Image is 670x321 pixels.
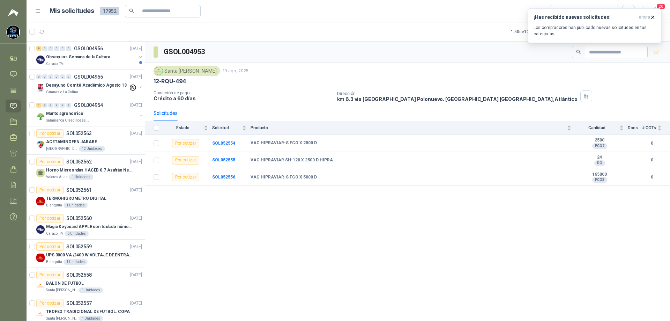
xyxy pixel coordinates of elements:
p: [DATE] [130,159,142,165]
p: SOL052561 [66,188,92,192]
p: 12-RQU-494 [154,78,186,85]
div: Por cotizar [36,299,64,307]
p: GSOL004954 [74,103,103,108]
div: Solicitudes [154,109,178,117]
span: search [576,50,581,54]
span: 17952 [100,7,119,15]
p: Caracol TV [46,231,63,236]
p: [DATE] [130,300,142,307]
span: Cantidad [575,125,618,130]
div: 0 [48,46,53,51]
a: Por cotizarSOL052563[DATE] Company LogoACETAMINOFEN JARABE[GEOGRAPHIC_DATA][PERSON_NAME]12 Unidades [27,126,145,155]
img: Company Logo [36,84,45,92]
div: Por cotizar [172,156,199,165]
p: Blanquita [46,259,62,265]
img: Company Logo [36,282,45,290]
div: Santa [PERSON_NAME] [154,66,220,76]
span: search [129,8,134,13]
p: UPS 3000 VA /2400 W VOLTAJE DE ENTRADA / SALIDA 12V ON LINE [46,252,133,258]
span: ahora [639,14,650,20]
div: 1 Unidades [69,174,93,180]
h3: ¡Has recibido nuevas solicitudes! [534,14,636,20]
div: Por cotizar [36,242,64,251]
th: Cantidad [575,121,628,135]
p: Obsequios Semana de la Cultura [46,54,110,60]
p: [DATE] [130,102,142,109]
p: [DATE] [130,215,142,222]
div: Por cotizar [36,129,64,138]
button: ¡Has recibido nuevas solicitudes!ahora Los compradores han publicado nuevas solicitudes en tus ca... [528,8,662,43]
p: SOL052558 [66,272,92,277]
p: Magic Keyboard APPLE con teclado númerico en Español Plateado [46,224,133,230]
img: Company Logo [7,25,20,39]
div: 0 [48,103,53,108]
h3: GSOL004953 [164,46,206,57]
th: Estado [163,121,212,135]
p: Manto agronomico [46,110,83,117]
img: Company Logo [36,254,45,262]
div: 0 [66,103,71,108]
div: 0 [66,46,71,51]
a: Por cotizarSOL052559[DATE] Company LogoUPS 3000 VA /2400 W VOLTAJE DE ENTRADA / SALIDA 12V ON LIN... [27,240,145,268]
b: 2500 [575,138,624,143]
p: Gimnasio La Colina [46,89,78,95]
div: Por cotizar [172,173,199,181]
a: SOL052554 [212,141,235,146]
p: ACETAMINOFEN JARABE [46,139,97,145]
p: Crédito a 60 días [154,95,332,101]
p: Dirección [337,91,578,96]
p: SOL052559 [66,244,92,249]
div: 1 Unidades [64,203,88,208]
div: 0 [60,46,65,51]
div: 6 Unidades [65,231,89,236]
img: Company Logo [36,112,45,121]
p: SOL052562 [66,159,92,164]
th: # COTs [642,121,670,135]
p: 19 ago, 2025 [223,68,248,74]
a: 1 0 0 0 0 0 GSOL004954[DATE] Company LogoManto agronomicoSalamanca Oleaginosas SAS [36,101,143,123]
span: Estado [163,125,202,130]
div: 0 [42,46,47,51]
p: [DATE] [130,243,142,250]
a: SOL052556 [212,175,235,180]
div: Por cotizar [36,271,64,279]
div: 0 [60,103,65,108]
div: Por cotizar [36,186,64,194]
img: Logo peakr [8,8,18,17]
b: 0 [642,174,662,181]
div: 0 [48,74,53,79]
p: Los compradores han publicado nuevas solicitudes en tus categorías. [534,24,656,37]
a: Por cotizarSOL052558[DATE] Company LogoBALÓN DE FUTBOLSanta [PERSON_NAME]1 Unidades [27,268,145,296]
div: FCO7 [592,143,607,149]
div: Por cotizar [172,139,199,147]
p: [GEOGRAPHIC_DATA][PERSON_NAME] [46,146,77,152]
img: Company Logo [155,67,163,75]
div: 9 [36,46,42,51]
p: Salamanca Oleaginosas SAS [46,118,90,123]
div: 0 [60,74,65,79]
img: Company Logo [36,310,45,319]
p: Blanquita [46,203,62,208]
th: Solicitud [212,121,251,135]
th: Docs [628,121,642,135]
img: Company Logo [36,197,45,205]
div: 0 [42,103,47,108]
p: km 6.3 via [GEOGRAPHIC_DATA] Polonuevo. [GEOGRAPHIC_DATA] [GEOGRAPHIC_DATA] , Atlántico [337,96,578,102]
b: VAC HIPRAVIAR SH-120 X 2500 D HIPRA [251,158,333,163]
span: Producto [251,125,566,130]
img: Company Logo [36,56,45,64]
th: Producto [251,121,575,135]
div: 0 [54,46,59,51]
div: 0 [42,74,47,79]
p: GSOL004956 [74,46,103,51]
div: 0 [66,74,71,79]
div: 0 [36,74,42,79]
span: # COTs [642,125,656,130]
img: Company Logo [36,140,45,149]
div: Todas [554,7,569,15]
p: Horno Microondas HACEB 0.7 Azafrán Negro [46,167,133,174]
a: 0 0 0 0 0 0 GSOL004955[DATE] Company LogoDesayuno Comité Académico Agosto 13Gimnasio La Colina [36,73,143,95]
span: 20 [656,3,666,10]
div: FCO3 [592,177,607,183]
p: TERMOHIGROMETRO DIGITAL [46,195,106,202]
